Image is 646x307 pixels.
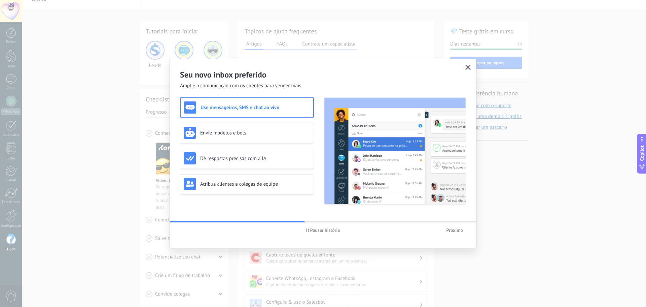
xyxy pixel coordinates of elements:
span: Copilot [639,145,645,161]
span: Próximo [446,228,463,233]
h3: Use mensageiros, SMS e chat ao vivo [201,104,310,111]
h3: Envie modelos e bots [200,130,310,136]
span: Amplie a comunicação com os clientes para vender mais [180,83,301,89]
h3: Atribua clientes a colegas de equipe [200,181,310,187]
h2: Seu novo inbox preferido [180,69,466,80]
span: Pausar história [310,228,340,233]
button: Próximo [443,225,466,235]
button: Pausar história [303,225,343,235]
h3: Dê respostas precisas com a IA [200,155,310,162]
